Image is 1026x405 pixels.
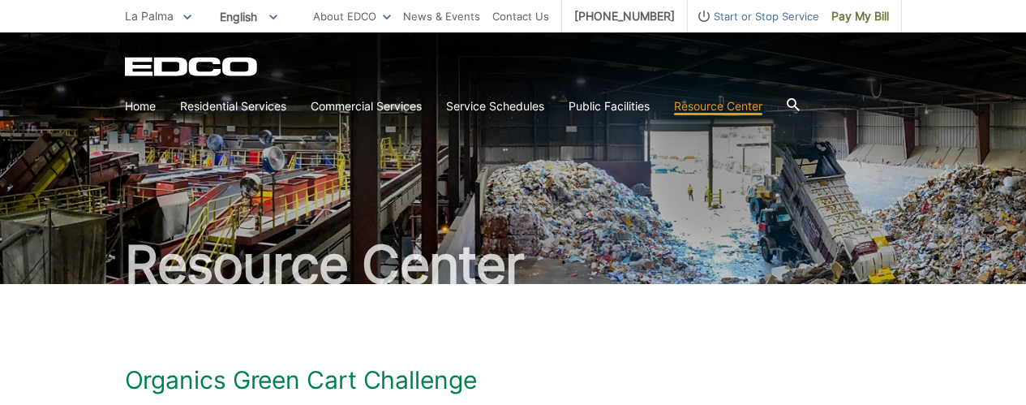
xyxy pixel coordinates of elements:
[313,7,391,25] a: About EDCO
[311,97,422,115] a: Commercial Services
[446,97,544,115] a: Service Schedules
[208,3,290,30] span: English
[569,97,650,115] a: Public Facilities
[125,239,902,291] h2: Resource Center
[125,9,174,23] span: La Palma
[125,57,260,76] a: EDCD logo. Return to the homepage.
[674,97,762,115] a: Resource Center
[492,7,549,25] a: Contact Us
[125,365,902,394] h1: Organics Green Cart Challenge
[125,97,156,115] a: Home
[180,97,286,115] a: Residential Services
[831,7,889,25] span: Pay My Bill
[403,7,480,25] a: News & Events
